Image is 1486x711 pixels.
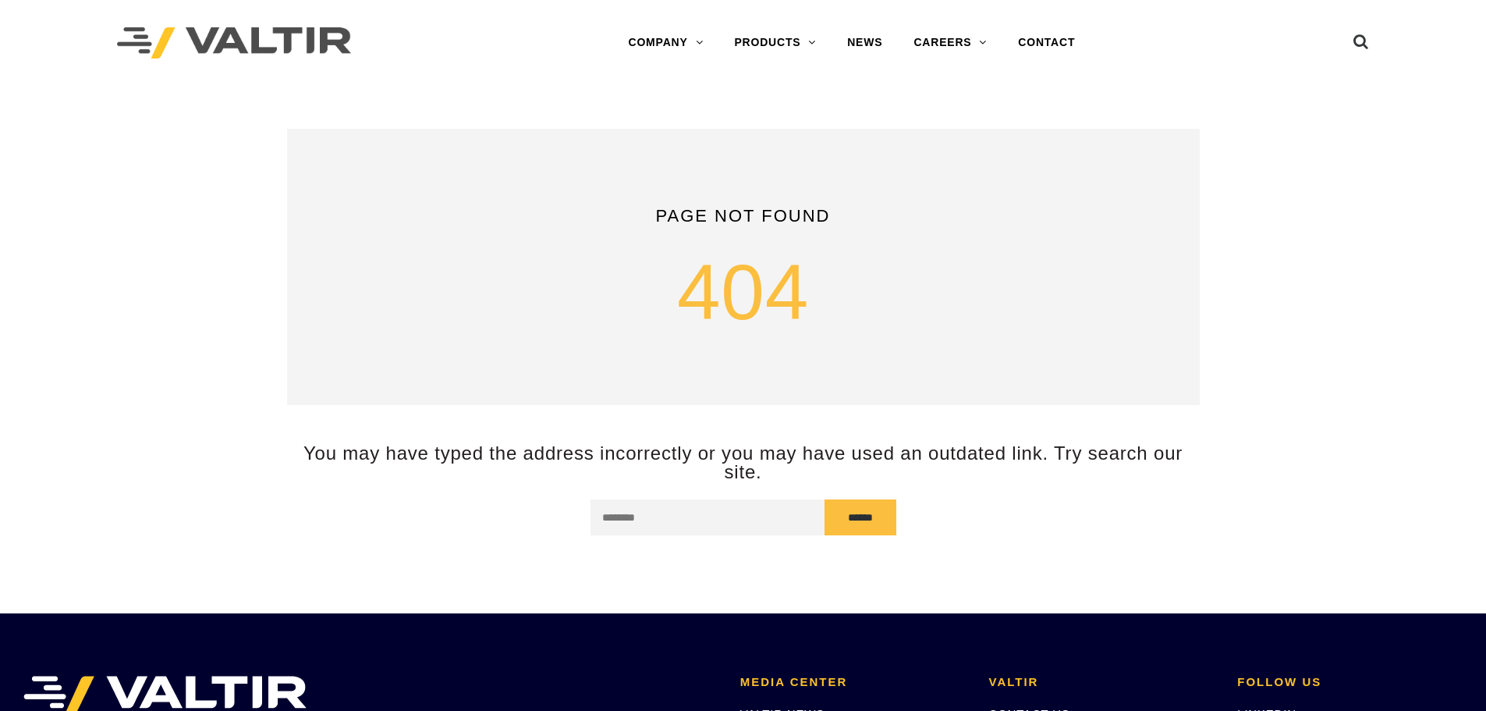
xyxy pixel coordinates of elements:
a: PRODUCTS [718,27,832,59]
h1: 404 [310,249,1176,335]
a: NEWS [832,27,898,59]
h3: Page not found [310,207,1176,226]
img: Valtir [117,27,351,59]
a: CONTACT [1002,27,1091,59]
a: CAREERS [898,27,1002,59]
p: You may have typed the address incorrectly or you may have used an outdated link. Try search our ... [287,444,1200,481]
h2: VALTIR [989,676,1215,689]
h2: FOLLOW US [1237,676,1463,689]
h2: MEDIA CENTER [740,676,966,689]
a: COMPANY [612,27,718,59]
